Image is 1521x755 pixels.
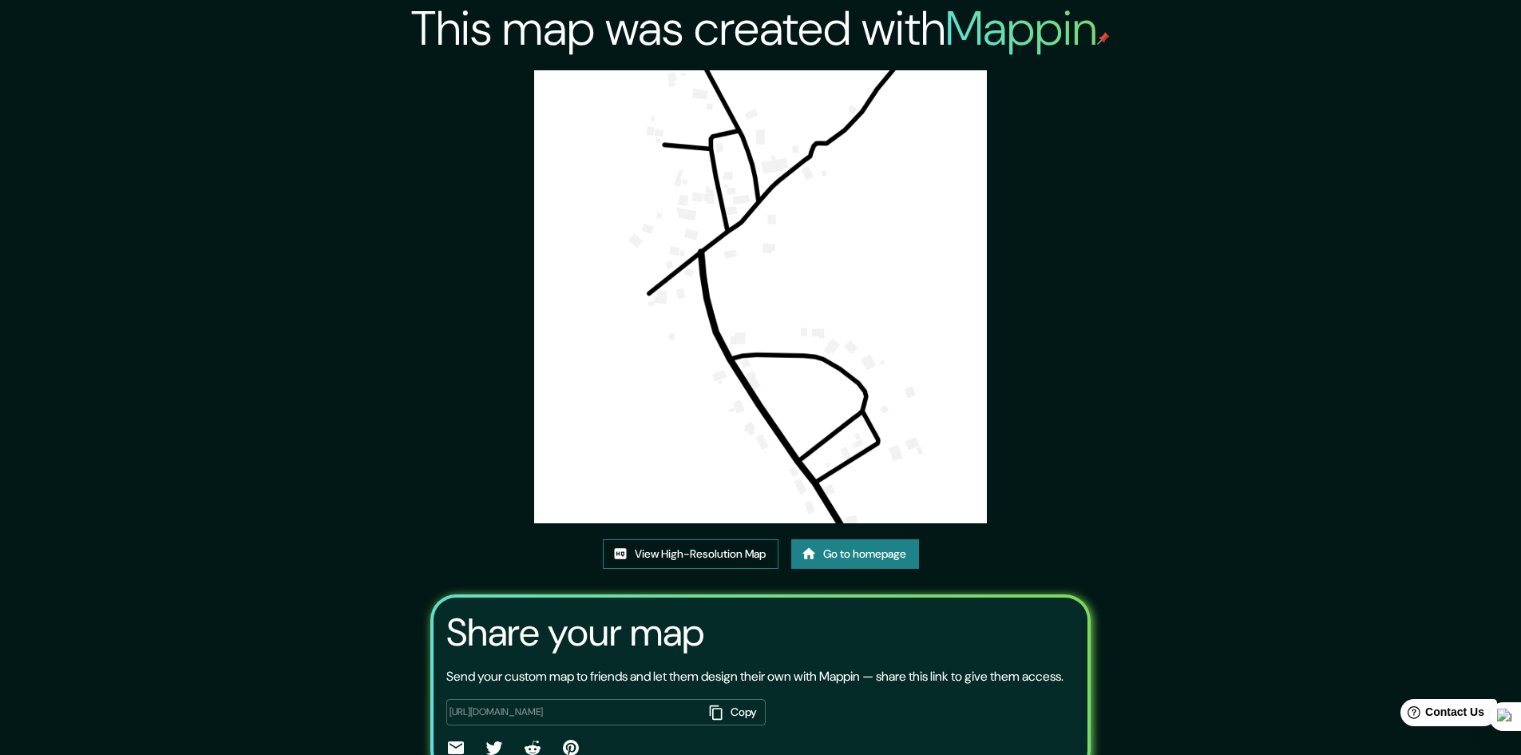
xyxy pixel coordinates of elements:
[1379,693,1503,737] iframe: Help widget launcher
[1097,32,1110,45] img: mappin-pin
[446,667,1064,686] p: Send your custom map to friends and let them design their own with Mappin — share this link to gi...
[534,70,987,523] img: created-map
[791,539,919,569] a: Go to homepage
[603,539,778,569] a: View High-Resolution Map
[446,610,704,655] h3: Share your map
[703,699,766,725] button: Copy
